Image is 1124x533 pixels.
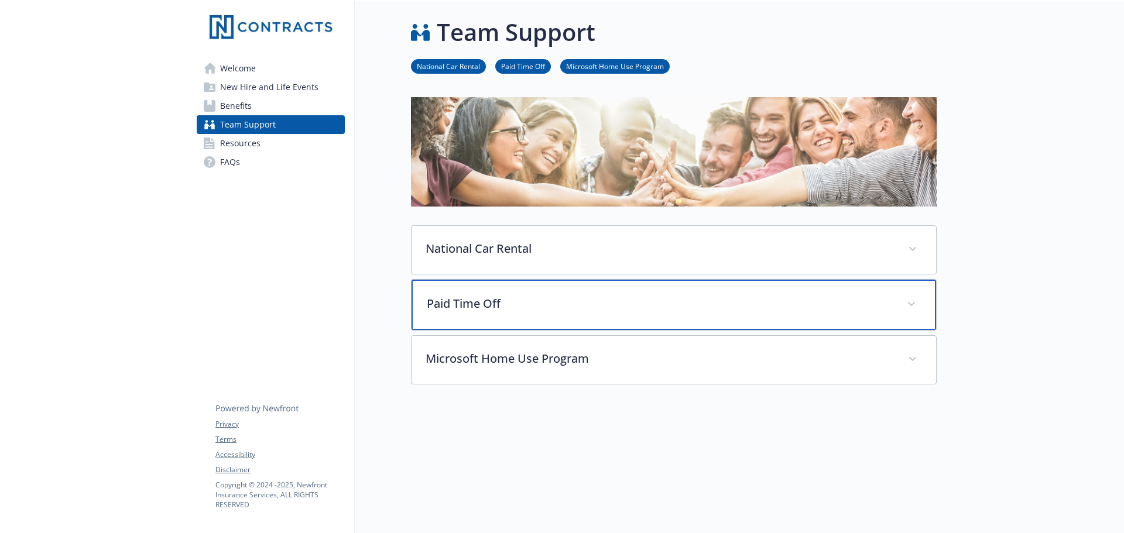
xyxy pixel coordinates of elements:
[215,465,344,475] a: Disclaimer
[215,449,344,460] a: Accessibility
[197,78,345,97] a: New Hire and Life Events
[495,60,551,71] a: Paid Time Off
[560,60,670,71] a: Microsoft Home Use Program
[197,97,345,115] a: Benefits
[411,97,937,207] img: team support page banner
[412,336,936,384] div: Microsoft Home Use Program
[197,59,345,78] a: Welcome
[220,59,256,78] span: Welcome
[426,350,894,367] p: Microsoft Home Use Program
[412,226,936,274] div: National Car Rental
[220,153,240,171] span: FAQs
[215,480,344,510] p: Copyright © 2024 - 2025 , Newfront Insurance Services, ALL RIGHTS RESERVED
[197,153,345,171] a: FAQs
[427,295,893,312] p: Paid Time Off
[197,134,345,153] a: Resources
[411,60,486,71] a: National Car Rental
[220,78,318,97] span: New Hire and Life Events
[215,419,344,429] a: Privacy
[426,240,894,257] p: National Car Rental
[220,115,276,134] span: Team Support
[215,434,344,445] a: Terms
[412,280,936,330] div: Paid Time Off
[437,15,595,50] h1: Team Support
[197,115,345,134] a: Team Support
[220,134,261,153] span: Resources
[220,97,252,115] span: Benefits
